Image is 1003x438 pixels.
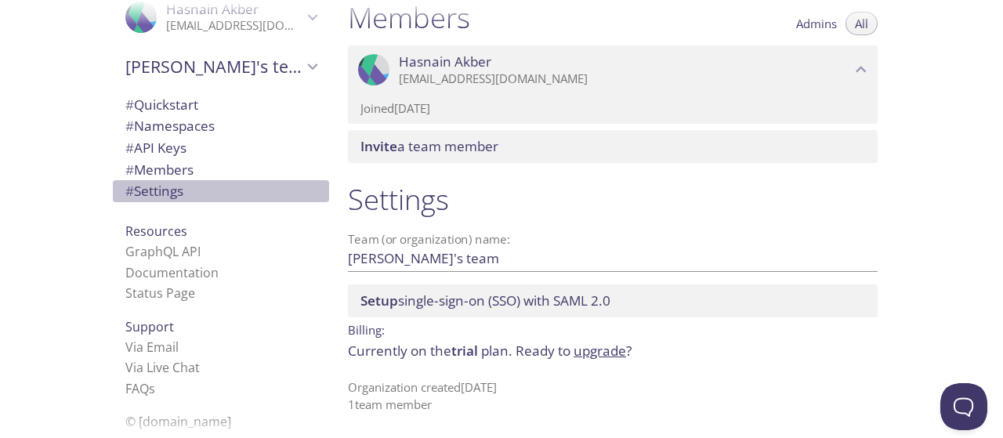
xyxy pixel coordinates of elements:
span: s [149,380,155,397]
span: Support [125,318,174,335]
span: API Keys [125,139,186,157]
a: Via Email [125,338,179,356]
p: Joined [DATE] [360,100,865,117]
div: Hasnain's team [113,46,329,87]
span: Namespaces [125,117,215,135]
span: Members [125,161,194,179]
span: Settings [125,182,183,200]
div: Team Settings [113,180,329,202]
span: Resources [125,223,187,240]
span: Ready to ? [516,342,632,360]
div: Invite a team member [348,130,878,163]
div: Hasnain Akber [348,45,878,94]
div: Namespaces [113,115,329,137]
p: Billing: [348,317,878,340]
span: Setup [360,291,398,309]
div: Setup SSO [348,284,878,317]
div: API Keys [113,137,329,159]
span: # [125,117,134,135]
span: # [125,96,134,114]
span: # [125,161,134,179]
a: GraphQL API [125,243,201,260]
a: Documentation [125,264,219,281]
span: Hasnain Akber [399,53,491,71]
a: FAQ [125,380,155,397]
h1: Settings [348,182,878,217]
span: [PERSON_NAME]'s team [125,56,302,78]
span: # [125,182,134,200]
span: Invite [360,137,397,155]
span: # [125,139,134,157]
p: Currently on the plan. [348,341,878,361]
p: [EMAIL_ADDRESS][DOMAIN_NAME] [399,71,851,87]
iframe: Help Scout Beacon - Open [940,383,987,430]
span: Quickstart [125,96,198,114]
span: trial [451,342,478,360]
a: upgrade [574,342,626,360]
p: [EMAIL_ADDRESS][DOMAIN_NAME] [166,18,302,34]
span: a team member [360,137,498,155]
span: single-sign-on (SSO) with SAML 2.0 [360,291,610,309]
div: Members [113,159,329,181]
p: Organization created [DATE] 1 team member [348,379,878,413]
a: Status Page [125,284,195,302]
label: Team (or organization) name: [348,233,511,245]
div: Quickstart [113,94,329,116]
a: Via Live Chat [125,359,200,376]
